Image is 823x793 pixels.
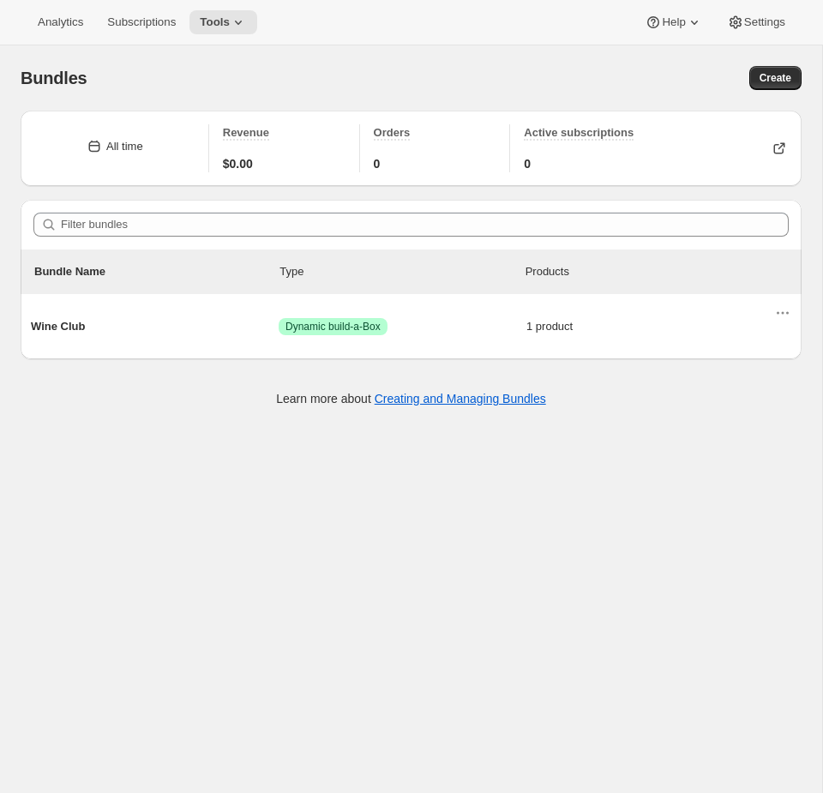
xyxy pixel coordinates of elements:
[285,320,381,333] span: Dynamic build-a-Box
[744,15,785,29] span: Settings
[107,15,176,29] span: Subscriptions
[97,10,186,34] button: Subscriptions
[375,392,546,406] a: Creating and Managing Bundles
[717,10,796,34] button: Settings
[526,263,771,280] div: Products
[31,318,279,335] span: Wine Club
[21,69,87,87] span: Bundles
[662,15,685,29] span: Help
[189,10,257,34] button: Tools
[34,263,279,280] p: Bundle Name
[374,155,381,172] span: 0
[106,138,143,155] div: All time
[223,155,253,172] span: $0.00
[524,126,634,139] span: Active subscriptions
[279,263,525,280] div: Type
[749,66,802,90] button: Create
[27,10,93,34] button: Analytics
[374,126,411,139] span: Orders
[223,126,269,139] span: Revenue
[38,15,83,29] span: Analytics
[276,390,545,407] p: Learn more about
[771,301,795,325] button: Actions for Wine Club
[526,318,774,335] span: 1 product
[61,213,789,237] input: Filter bundles
[200,15,230,29] span: Tools
[760,71,791,85] span: Create
[634,10,712,34] button: Help
[524,155,531,172] span: 0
